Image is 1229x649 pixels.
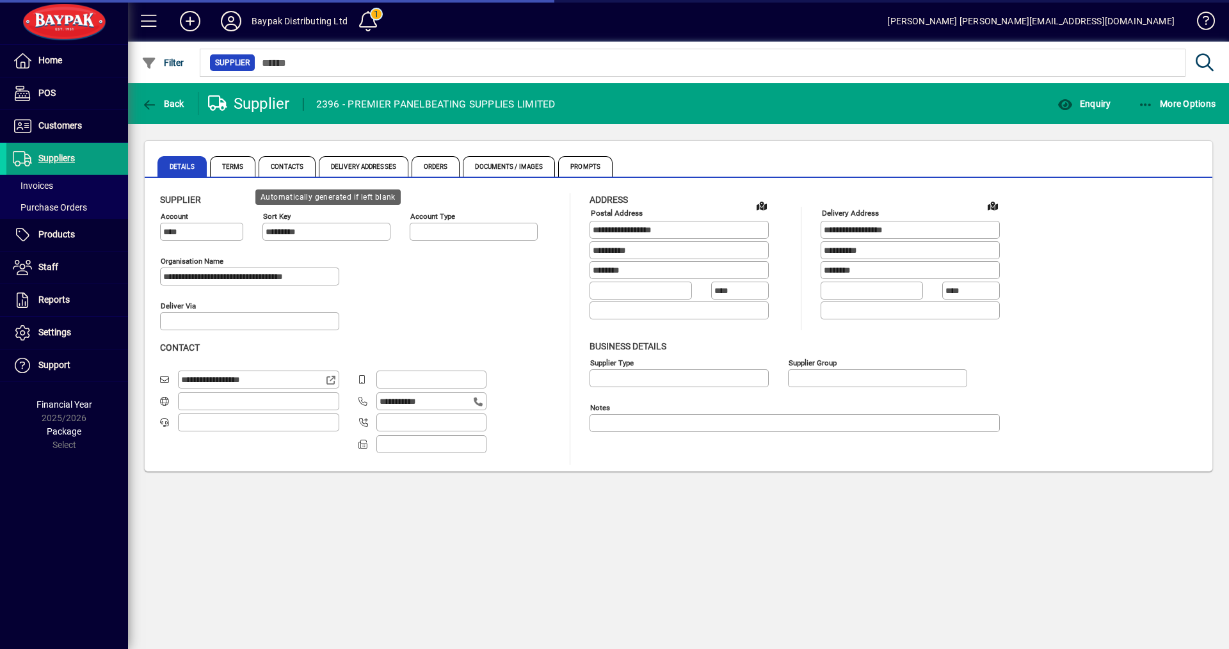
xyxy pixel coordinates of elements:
[6,175,128,196] a: Invoices
[38,55,62,65] span: Home
[789,358,837,367] mat-label: Supplier group
[141,58,184,68] span: Filter
[210,156,256,177] span: Terms
[558,156,613,177] span: Prompts
[6,219,128,251] a: Products
[6,110,128,142] a: Customers
[6,252,128,284] a: Staff
[590,358,634,367] mat-label: Supplier type
[255,189,401,205] div: Automatically generated if left blank
[1135,92,1219,115] button: More Options
[1187,3,1213,44] a: Knowledge Base
[590,341,666,351] span: Business details
[6,45,128,77] a: Home
[6,77,128,109] a: POS
[161,257,223,266] mat-label: Organisation name
[13,202,87,212] span: Purchase Orders
[141,99,184,109] span: Back
[161,212,188,221] mat-label: Account
[38,262,58,272] span: Staff
[412,156,460,177] span: Orders
[6,284,128,316] a: Reports
[215,56,250,69] span: Supplier
[38,88,56,98] span: POS
[36,399,92,410] span: Financial Year
[316,94,556,115] div: 2396 - PREMIER PANELBEATING SUPPLIES LIMITED
[38,229,75,239] span: Products
[211,10,252,33] button: Profile
[138,92,188,115] button: Back
[1057,99,1111,109] span: Enquiry
[590,403,610,412] mat-label: Notes
[38,327,71,337] span: Settings
[252,11,348,31] div: Baypak Distributing Ltd
[263,212,291,221] mat-label: Sort key
[160,195,201,205] span: Supplier
[38,120,82,131] span: Customers
[590,195,628,205] span: Address
[38,153,75,163] span: Suppliers
[6,317,128,349] a: Settings
[13,180,53,191] span: Invoices
[160,342,200,353] span: Contact
[38,360,70,370] span: Support
[463,156,555,177] span: Documents / Images
[170,10,211,33] button: Add
[751,195,772,216] a: View on map
[161,301,196,310] mat-label: Deliver via
[983,195,1003,216] a: View on map
[47,426,81,437] span: Package
[128,92,198,115] app-page-header-button: Back
[1054,92,1114,115] button: Enquiry
[410,212,455,221] mat-label: Account Type
[157,156,207,177] span: Details
[138,51,188,74] button: Filter
[38,294,70,305] span: Reports
[208,93,290,114] div: Supplier
[887,11,1175,31] div: [PERSON_NAME] [PERSON_NAME][EMAIL_ADDRESS][DOMAIN_NAME]
[6,349,128,381] a: Support
[259,156,316,177] span: Contacts
[1138,99,1216,109] span: More Options
[319,156,408,177] span: Delivery Addresses
[6,196,128,218] a: Purchase Orders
